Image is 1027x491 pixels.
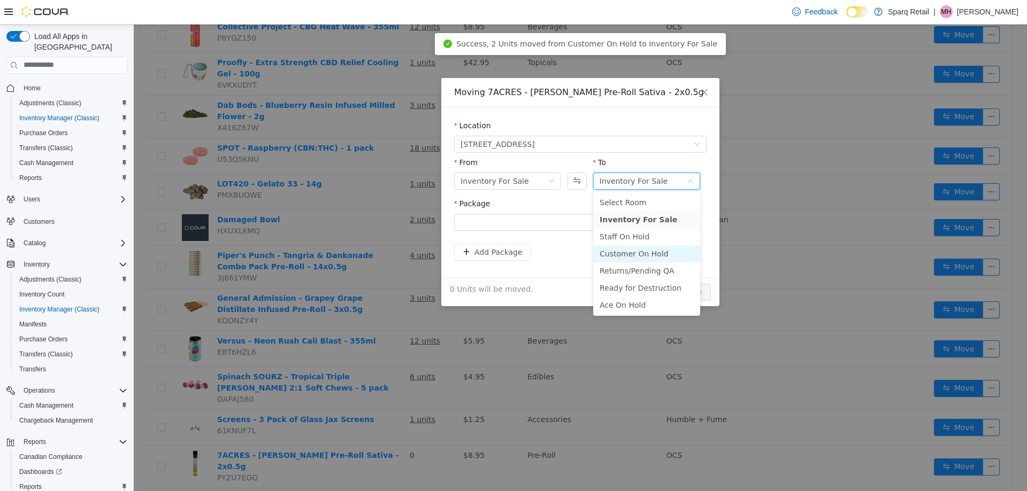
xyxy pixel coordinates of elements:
[805,6,838,17] span: Feedback
[15,142,127,154] span: Transfers (Classic)
[19,82,45,95] a: Home
[19,453,82,461] span: Canadian Compliance
[15,333,127,346] span: Purchase Orders
[15,142,77,154] a: Transfers (Classic)
[316,259,400,270] span: 0 Units will be moved.
[11,96,132,111] button: Adjustments (Classic)
[15,465,127,478] span: Dashboards
[19,129,68,137] span: Purchase Orders
[15,363,127,376] span: Transfers
[15,450,87,463] a: Canadian Compliance
[788,1,842,22] a: Feedback
[11,111,132,126] button: Inventory Manager (Classic)
[459,221,566,238] li: Customer On Hold
[15,172,46,184] a: Reports
[15,414,127,427] span: Chargeback Management
[15,348,77,361] a: Transfers (Classic)
[15,172,127,184] span: Reports
[11,413,132,428] button: Chargeback Management
[11,332,132,347] button: Purchase Orders
[15,157,78,169] a: Cash Management
[2,434,132,449] button: Reports
[957,5,1018,18] p: [PERSON_NAME]
[459,255,566,272] li: Ready for Destruction
[24,239,45,247] span: Catalog
[2,236,132,251] button: Catalog
[19,237,50,250] button: Catalog
[19,435,50,448] button: Reports
[19,350,73,358] span: Transfers (Classic)
[459,238,566,255] li: Returns/Pending QA
[459,204,566,221] li: Staff On Hold
[19,365,46,373] span: Transfers
[15,273,86,286] a: Adjustments (Classic)
[327,149,395,165] div: Inventory For Sale
[320,97,357,105] label: Location
[11,287,132,302] button: Inventory Count
[19,290,65,299] span: Inventory Count
[15,303,127,316] span: Inventory Manager (Classic)
[19,435,127,448] span: Reports
[320,175,356,183] label: Package
[11,347,132,362] button: Transfers (Classic)
[19,215,59,228] a: Customers
[327,112,401,128] span: 24-809 Chemong Rd.
[941,5,952,18] span: MH
[15,97,127,110] span: Adjustments (Classic)
[11,126,132,141] button: Purchase Orders
[11,464,132,479] a: Dashboards
[940,5,953,18] div: Maria Hartwick
[15,333,72,346] a: Purchase Orders
[554,153,560,161] i: icon: down
[19,114,99,122] span: Inventory Manager (Classic)
[19,258,54,271] button: Inventory
[19,144,73,152] span: Transfers (Classic)
[15,450,127,463] span: Canadian Compliance
[11,272,132,287] button: Adjustments (Classic)
[15,157,127,169] span: Cash Management
[320,62,573,74] div: Moving 7ACRES - [PERSON_NAME] Pre-Roll Sativa - 2x0.5g
[19,258,127,271] span: Inventory
[15,288,69,301] a: Inventory Count
[15,318,127,331] span: Manifests
[2,257,132,272] button: Inventory
[11,398,132,413] button: Cash Management
[459,186,566,204] li: Inventory For Sale
[320,134,344,142] label: From
[24,84,41,92] span: Home
[15,363,50,376] a: Transfers
[19,193,127,206] span: Users
[19,99,81,107] span: Adjustments (Classic)
[30,31,127,52] span: Load All Apps in [GEOGRAPHIC_DATA]
[24,438,46,446] span: Reports
[24,195,40,204] span: Users
[459,272,566,289] li: Ace On Hold
[2,213,132,229] button: Customers
[11,317,132,332] button: Manifests
[320,219,397,236] button: icon: plusAdd Package
[323,15,584,24] span: Success, 2 Units moved from Customer On Hold to Inventory For Sale
[19,482,42,491] span: Reports
[11,302,132,317] button: Inventory Manager (Classic)
[15,97,86,110] a: Adjustments (Classic)
[19,193,44,206] button: Users
[2,383,132,398] button: Operations
[556,53,586,83] button: Close
[11,170,132,185] button: Reports
[459,169,566,186] li: Select Room
[19,214,127,228] span: Customers
[15,112,127,124] span: Inventory Manager (Classic)
[415,153,421,161] i: icon: down
[2,80,132,96] button: Home
[15,112,104,124] a: Inventory Manager (Classic)
[15,348,127,361] span: Transfers (Classic)
[11,449,132,464] button: Canadian Compliance
[846,6,869,18] input: Dark Mode
[15,399,78,412] a: Cash Management
[560,116,566,124] i: icon: down
[310,15,318,24] i: icon: check-circle
[15,127,72,139] a: Purchase Orders
[24,260,50,269] span: Inventory
[15,303,104,316] a: Inventory Manager (Classic)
